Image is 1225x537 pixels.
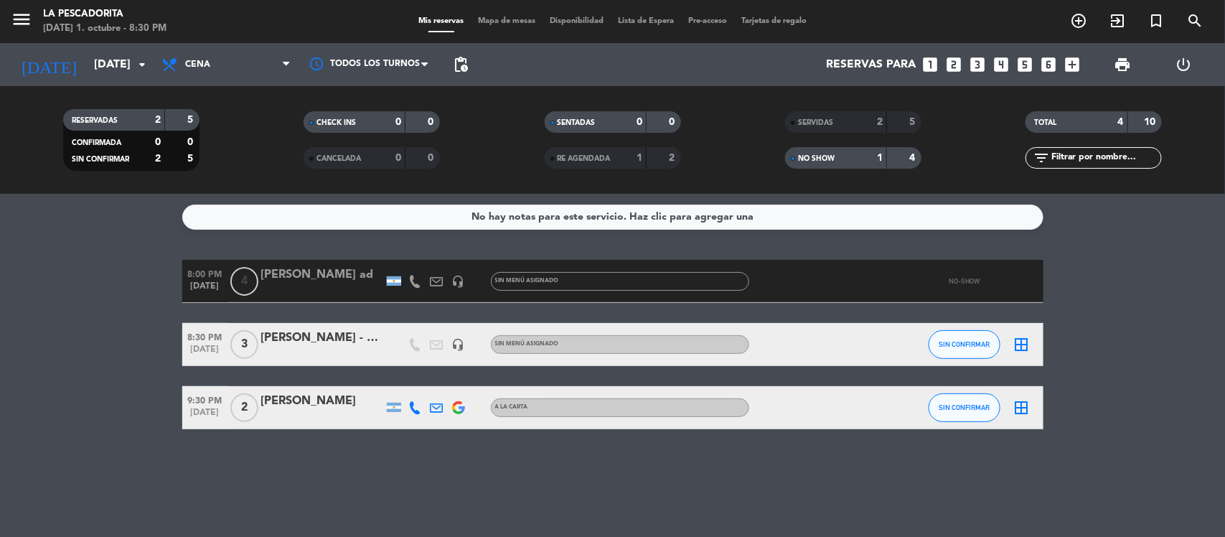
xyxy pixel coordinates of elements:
i: looks_5 [1016,55,1035,74]
span: Reservas para [827,58,916,72]
strong: 4 [1118,117,1124,127]
i: looks_4 [992,55,1011,74]
i: add_circle_outline [1070,12,1087,29]
span: [DATE] [182,345,228,361]
span: RE AGENDADA [558,155,611,162]
span: Sin menú asignado [495,278,559,284]
strong: 0 [669,117,677,127]
span: Lista de Espera [611,17,681,25]
span: CHECK INS [316,119,356,126]
strong: 2 [669,153,677,163]
span: print [1114,56,1131,73]
strong: 0 [428,153,437,163]
strong: 4 [909,153,918,163]
i: looks_3 [969,55,987,74]
strong: 0 [395,117,401,127]
span: pending_actions [452,56,469,73]
i: headset_mic [452,275,465,288]
div: No hay notas para este servicio. Haz clic para agregar una [471,209,754,225]
span: 8:30 PM [182,328,228,345]
span: 4 [230,267,258,296]
span: SENTADAS [558,119,596,126]
i: search [1186,12,1203,29]
span: SIN CONFIRMAR [72,156,129,163]
img: google-logo.png [452,401,465,414]
div: [PERSON_NAME] [261,392,383,411]
i: exit_to_app [1109,12,1126,29]
span: CANCELADA [316,155,361,162]
div: LOG OUT [1153,43,1214,86]
i: [DATE] [11,49,87,80]
span: SIN CONFIRMAR [939,340,990,348]
i: headset_mic [452,338,465,351]
span: CONFIRMADA [72,139,121,146]
span: [DATE] [182,281,228,298]
strong: 10 [1145,117,1159,127]
strong: 2 [877,117,883,127]
span: Tarjetas de regalo [734,17,814,25]
span: TOTAL [1034,119,1056,126]
i: looks_one [921,55,940,74]
i: border_all [1013,336,1031,353]
i: looks_two [945,55,964,74]
i: looks_6 [1040,55,1059,74]
i: add_box [1064,55,1082,74]
i: turned_in_not [1147,12,1165,29]
span: Mis reservas [411,17,471,25]
span: 3 [230,330,258,359]
strong: 1 [877,153,883,163]
input: Filtrar por nombre... [1050,150,1161,166]
strong: 0 [395,153,401,163]
button: NO-SHOW [929,267,1000,296]
strong: 2 [155,115,161,125]
strong: 1 [637,153,642,163]
span: SERVIDAS [798,119,833,126]
span: [DATE] [182,408,228,424]
button: SIN CONFIRMAR [929,330,1000,359]
span: Pre-acceso [681,17,734,25]
strong: 5 [909,117,918,127]
div: La Pescadorita [43,7,166,22]
span: RESERVADAS [72,117,118,124]
strong: 0 [155,137,161,147]
button: SIN CONFIRMAR [929,393,1000,422]
i: menu [11,9,32,30]
i: border_all [1013,399,1031,416]
strong: 0 [637,117,642,127]
div: [DATE] 1. octubre - 8:30 PM [43,22,166,36]
span: A LA CARTA [495,404,528,410]
span: Mapa de mesas [471,17,543,25]
button: menu [11,9,32,35]
span: 2 [230,393,258,422]
span: NO SHOW [798,155,835,162]
span: Disponibilidad [543,17,611,25]
span: SIN CONFIRMAR [939,403,990,411]
span: 8:00 PM [182,265,228,281]
div: [PERSON_NAME] - ad 11 [261,329,383,347]
span: Sin menú asignado [495,341,559,347]
span: Cena [185,60,210,70]
i: power_settings_new [1175,56,1192,73]
span: 9:30 PM [182,391,228,408]
strong: 5 [187,154,196,164]
strong: 5 [187,115,196,125]
i: filter_list [1033,149,1050,167]
strong: 0 [187,137,196,147]
div: [PERSON_NAME] ad [261,266,383,284]
span: NO-SHOW [949,277,980,285]
i: arrow_drop_down [133,56,151,73]
strong: 0 [428,117,437,127]
strong: 2 [155,154,161,164]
